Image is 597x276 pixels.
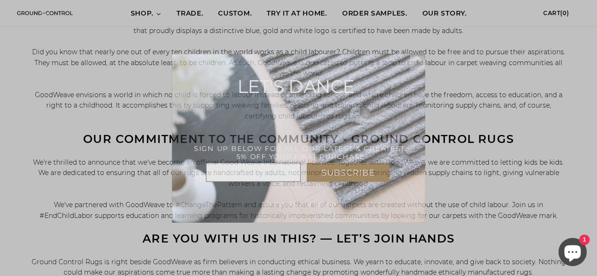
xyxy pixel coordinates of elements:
[416,58,419,64] span: x
[206,163,301,182] input: Email Address
[321,167,375,177] span: SUBSCRIBE
[410,54,425,69] div: x
[194,144,407,160] span: SIGN UP BELOW FOR ALL OUR LATEST & GREATEST. 5% OFF YOUR FIRST PURCHASE
[237,75,354,97] span: LET'S DANCE
[261,200,336,209] span: No thanks, not for me
[307,163,390,182] div: SUBSCRIBE
[555,238,589,268] inbox-online-store-chat: Shopify online store chat
[248,197,349,212] div: No thanks, not for me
